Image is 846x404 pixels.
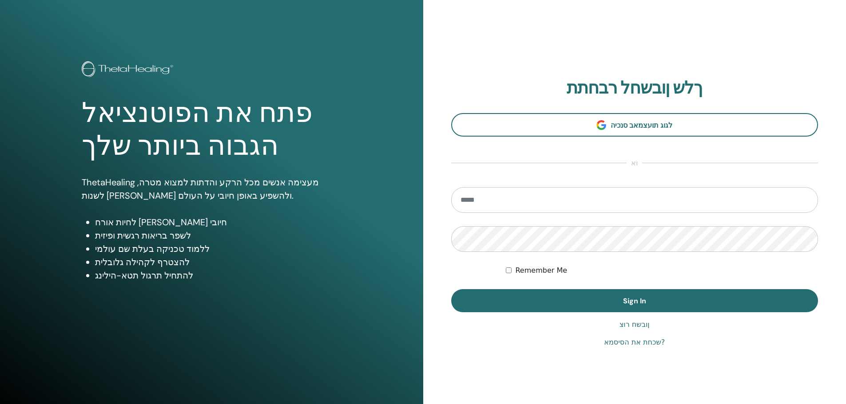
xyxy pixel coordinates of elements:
[620,319,650,330] a: ןובשח רוצ
[611,121,672,130] span: לגוג תועצמאב סנכיה
[451,113,818,137] a: לגוג תועצמאב סנכיה
[451,289,818,312] button: Sign In
[623,296,646,306] span: Sign In
[95,242,342,255] li: ללמוד טכניקה בעלת שם עולמי
[82,176,342,202] p: ThetaHealing מעצימה אנשים מכל הרקע והדתות למצוא מטרה, לשנות [PERSON_NAME] ולהשפיע באופן חיובי על ...
[82,97,342,163] h1: פתח את הפוטנציאל הגבוה ביותר שלך
[95,269,342,282] li: להתחיל תרגול תטא-הילינג
[506,265,818,276] div: Keep me authenticated indefinitely or until I manually logout
[515,265,567,276] label: Remember Me
[627,158,642,169] span: וֹא
[95,255,342,269] li: להצטרף לקהילה גלובלית
[604,337,665,348] a: שכחת את הסיסמא?
[95,229,342,242] li: לשפר בריאות רגשית ופיזית
[451,78,818,98] h2: ךלש ןובשחל רבחתת
[95,216,342,229] li: לחיות אורח [PERSON_NAME] חיובי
